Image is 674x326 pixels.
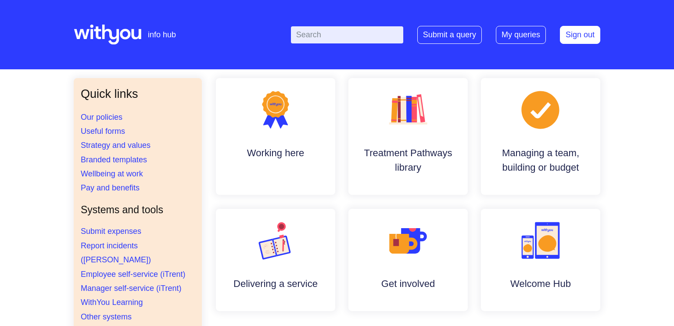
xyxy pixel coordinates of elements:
a: Our policies [81,113,122,122]
a: Branded templates [81,155,147,164]
h4: Get involved [355,276,461,291]
a: Welcome Hub [481,209,600,311]
a: Treatment Pathways library [348,78,468,195]
h4: Treatment Pathways library [355,146,461,175]
h3: Quick links [81,85,195,103]
a: Strategy and values [81,141,151,150]
p: info hub [148,29,176,41]
a: Other systems [81,312,132,321]
a: WithYou Learning [81,298,143,307]
a: Pay and benefits [81,183,140,192]
h4: Managing a team, building or budget [488,146,593,175]
a: Sign out [560,26,600,44]
a: Delivering a service [216,209,335,311]
div: | - [291,26,600,44]
a: Submit a query [417,26,482,44]
a: Working here [216,78,335,195]
h4: Working here [223,146,328,160]
a: Wellbeing at work [81,169,143,178]
h4: Systems and tools [81,202,195,218]
h4: Delivering a service [223,276,328,291]
a: Managing a team, building or budget [481,78,600,195]
a: Employee self-service (iTrent) [81,270,185,279]
a: Get involved [348,209,468,311]
a: Useful forms [81,127,125,136]
a: Submit expenses [81,227,141,236]
input: Search [291,26,403,43]
a: My queries [496,26,546,44]
a: Report incidents ([PERSON_NAME]) [81,241,151,264]
a: Manager self-service (iTrent) [81,284,181,293]
h4: Welcome Hub [488,276,593,291]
